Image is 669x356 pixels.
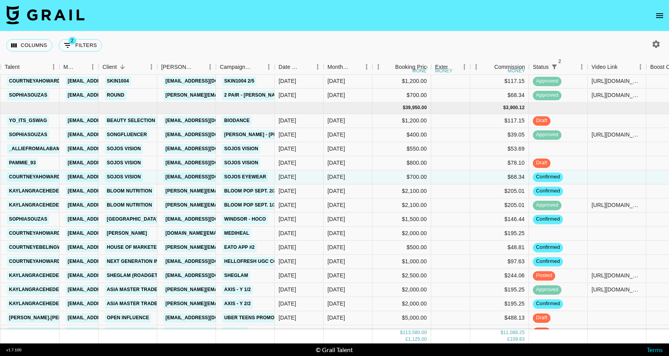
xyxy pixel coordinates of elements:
a: _alliefromalabama_ [7,144,68,154]
div: Sep '25 [327,201,345,209]
div: 8/6/2025 [279,201,296,209]
a: [EMAIL_ADDRESS][DOMAIN_NAME] [164,116,251,126]
button: Sort [618,61,629,72]
button: Sort [193,61,204,72]
span: draft [533,160,550,167]
div: 8/5/2025 [279,286,296,294]
span: confirmed [533,188,563,195]
button: Select columns [6,39,52,52]
a: [EMAIL_ADDRESS][DOMAIN_NAME] [164,257,251,266]
div: 109.83 [510,336,525,343]
span: confirmed [533,216,563,223]
div: $2,100.00 [372,184,431,198]
a: [PERSON_NAME][EMAIL_ADDRESS][DOMAIN_NAME] [164,243,291,252]
div: [PERSON_NAME] [161,59,193,75]
div: Talent [5,59,20,75]
button: Menu [48,61,59,73]
button: Menu [361,61,372,73]
div: Booker [157,59,216,75]
a: courtneyahoward [7,76,63,86]
a: SKIN1004 [105,76,131,86]
span: approved [533,202,561,209]
div: 8/27/2025 [279,145,296,153]
a: [EMAIL_ADDRESS][DOMAIN_NAME] [164,214,251,224]
div: $244.06 [470,269,529,283]
a: Open Influence [105,313,151,323]
a: [EMAIL_ADDRESS][DOMAIN_NAME] [164,313,251,323]
a: pammie_93 [7,158,38,168]
button: Menu [263,61,275,73]
div: $2,000.00 [372,297,431,311]
div: Sep '25 [327,159,345,167]
span: confirmed [533,258,563,266]
div: 8/21/2025 [279,216,296,223]
div: Date Created [279,59,301,75]
div: Manager [63,59,76,75]
div: Sep '25 [327,131,345,139]
a: Next Generation Influencers [105,257,190,266]
div: $2,000.00 [372,227,431,241]
div: 11,088.25 [503,330,525,336]
a: sophiasouzas [7,214,49,224]
a: [PERSON_NAME][EMAIL_ADDRESS][DOMAIN_NAME] [164,186,291,196]
a: Sojos Vision [222,144,260,154]
div: $488.13 [470,311,529,325]
a: [EMAIL_ADDRESS][DOMAIN_NAME] [66,228,153,238]
img: Grail Talent [6,5,85,24]
div: 7/31/2025 [279,92,296,99]
a: SHEGLAM [222,271,250,280]
div: $205.01 [470,184,529,198]
a: courtneyebelingwood [7,243,74,252]
button: Menu [372,61,384,73]
div: $ [500,330,503,336]
div: $5,000.00 [372,311,431,325]
a: Songfluencer [105,130,149,140]
div: 8/11/2025 [279,272,296,280]
div: Date Created [275,59,324,75]
div: Sep '25 [327,300,345,308]
div: $39.05 [470,128,529,142]
div: $195.25 [470,297,529,311]
a: sophiasouzas [7,90,49,100]
a: [EMAIL_ADDRESS][DOMAIN_NAME] [66,116,153,126]
button: Sort [448,61,459,72]
div: https://www.tiktok.com/@kaylangracehedenskog/video/7546758121390132511 [592,286,642,294]
div: $117.15 [470,74,529,88]
div: 9/4/2025 [279,244,296,252]
a: [PERSON_NAME].[PERSON_NAME] [7,313,93,323]
div: 7/24/2025 [279,77,296,85]
span: 2 [68,37,76,45]
a: [EMAIL_ADDRESS][DOMAIN_NAME] [66,271,153,280]
div: $146.44 [470,212,529,227]
button: Sort [483,61,494,72]
div: Booking Price [395,59,430,75]
button: Sort [76,61,87,72]
div: Commission [494,59,525,75]
a: ANUA 1/2 [222,327,248,337]
div: Client [99,59,157,75]
span: confirmed [533,300,563,308]
a: The Founders Inc [105,327,156,337]
a: kaylangracehedenskog [7,271,79,280]
div: $1,200.00 [372,74,431,88]
span: confirmed [533,174,563,181]
a: [PERSON_NAME][EMAIL_ADDRESS][DOMAIN_NAME] [164,299,291,309]
a: [EMAIL_ADDRESS][DOMAIN_NAME] [164,271,251,280]
div: $68.34 [470,170,529,184]
a: Bloom Nutrition [105,186,154,196]
div: Status [533,59,549,75]
div: 8/22/2025 [279,159,296,167]
a: 2 Pair - [PERSON_NAME] [222,90,286,100]
a: Asia Master Trade Co., Ltd. [105,285,182,295]
div: Manager [59,59,99,75]
a: sophiasouzas [7,130,49,140]
div: Sep '25 [327,314,345,322]
span: approved [533,131,561,139]
div: $205.01 [470,198,529,212]
span: posted [533,272,555,280]
a: [EMAIL_ADDRESS][DOMAIN_NAME] [66,158,153,168]
div: 8/21/2025 [279,314,296,322]
div: $195.25 [470,227,529,241]
a: [DOMAIN_NAME][EMAIL_ADDRESS][PERSON_NAME][DOMAIN_NAME] [164,228,331,238]
button: Menu [87,61,99,73]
